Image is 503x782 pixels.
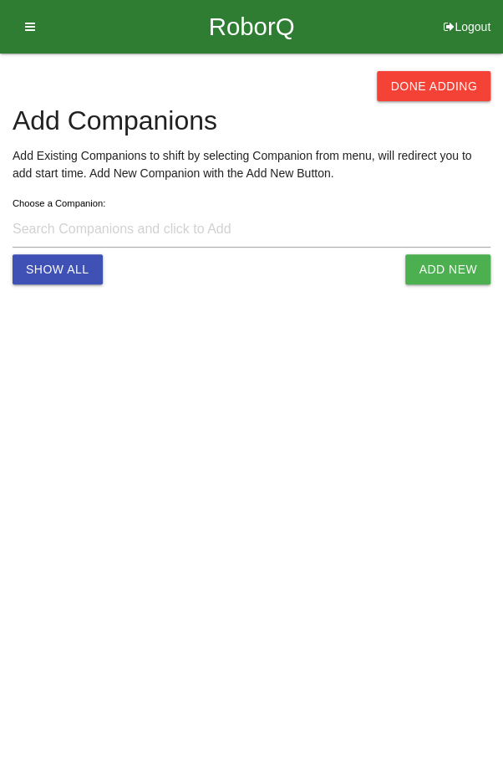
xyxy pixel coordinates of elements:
[13,106,490,135] h4: Add Companions
[13,198,105,208] label: Choose a Companion:
[405,254,490,284] button: Add New
[13,147,490,182] p: Add Existing Companions to shift by selecting Companion from menu, will redirect you to add start...
[377,71,490,101] button: Done Adding
[13,212,490,248] input: Search Companions and click to Add
[13,254,103,284] button: Show All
